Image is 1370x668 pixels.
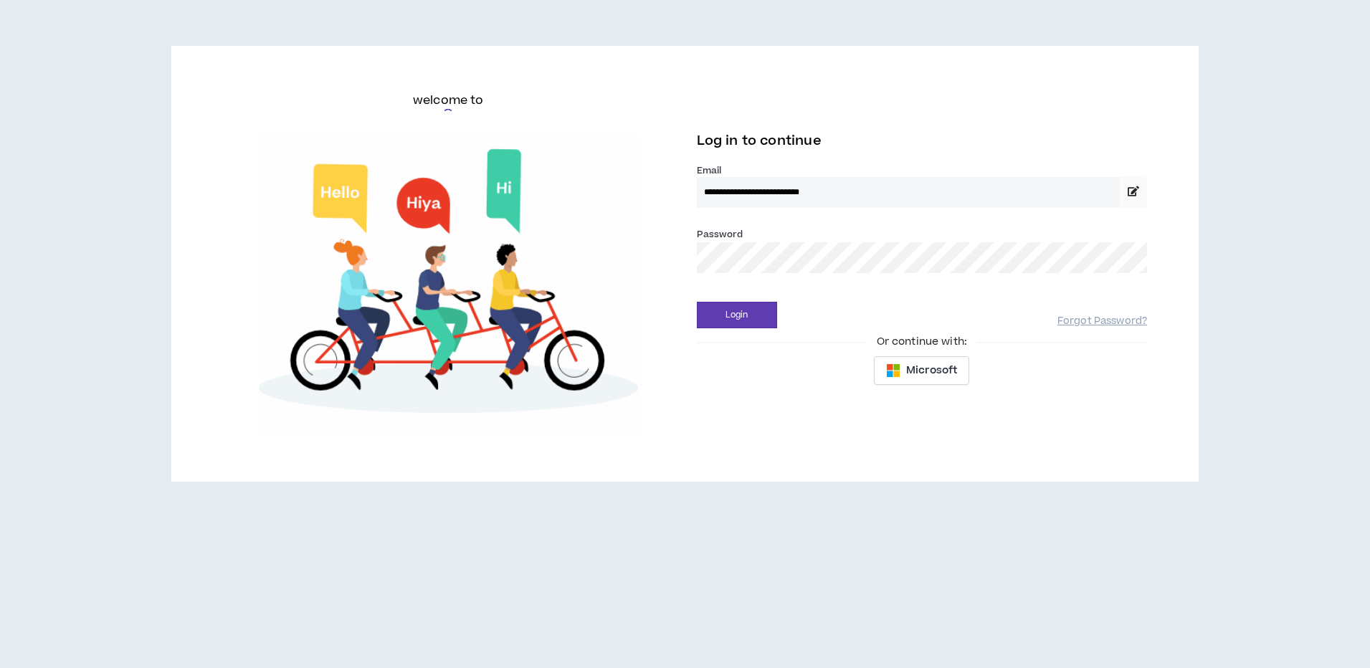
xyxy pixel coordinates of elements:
[413,92,484,109] h6: welcome to
[223,133,674,436] img: Welcome to Wripple
[697,302,777,328] button: Login
[697,228,743,241] label: Password
[906,363,957,378] span: Microsoft
[697,164,1148,177] label: Email
[867,334,977,350] span: Or continue with:
[874,356,969,385] button: Microsoft
[1057,315,1147,328] a: Forgot Password?
[697,132,822,150] span: Log in to continue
